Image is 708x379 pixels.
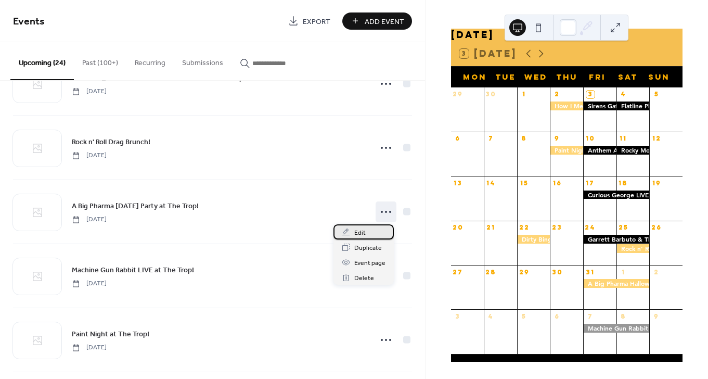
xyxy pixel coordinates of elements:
[72,343,107,352] span: [DATE]
[620,268,627,276] div: 1
[553,179,561,187] div: 16
[550,102,583,110] div: How I Met Your Mother Trivia at The Trop!
[365,16,404,27] span: Add Event
[652,135,660,143] div: 12
[520,268,528,276] div: 29
[354,228,366,238] span: Edit
[487,135,495,143] div: 7
[342,12,412,30] button: Add Event
[72,328,149,340] a: Paint Night at The Trop!
[553,268,561,276] div: 30
[652,179,660,187] div: 19
[520,224,528,232] div: 22
[517,235,550,244] div: Dirty Bingo Hosted by Patti & John!
[582,67,613,87] div: Fri
[174,42,231,79] button: Submissions
[454,224,462,232] div: 20
[616,146,650,155] div: Rocky Mountain Fever LIVE at The Trop!
[459,67,490,87] div: Mon
[583,102,616,110] div: Sirens Gate Band LIVE at The Trop!
[551,67,582,87] div: Thu
[553,224,561,232] div: 23
[72,87,107,96] span: [DATE]
[652,268,660,276] div: 2
[620,179,627,187] div: 18
[643,67,674,87] div: Sun
[72,329,149,340] span: Paint Night at The Trop!
[454,312,462,320] div: 3
[553,312,561,320] div: 6
[583,324,649,333] div: Machine Gun Rabbit LIVE at The Trop!
[72,264,194,276] a: Machine Gun Rabbit LIVE at The Trop!
[613,67,643,87] div: Sat
[520,135,528,143] div: 8
[616,244,650,253] div: Rock n' Roll Drag Brunch!
[550,146,583,155] div: Paint Night at The Trop!
[72,265,194,276] span: Machine Gun Rabbit LIVE at The Trop!
[72,137,150,148] span: Rock n' Roll Drag Brunch!
[487,268,495,276] div: 28
[72,215,107,224] span: [DATE]
[303,16,330,27] span: Export
[487,91,495,98] div: 30
[451,29,683,41] div: [DATE]
[354,273,374,284] span: Delete
[553,91,561,98] div: 2
[490,67,521,87] div: Tue
[583,191,649,199] div: Curious George LIVE at The Trop!
[487,224,495,232] div: 21
[13,11,45,32] span: Events
[586,268,594,276] div: 31
[280,12,338,30] a: Export
[553,135,561,143] div: 9
[620,312,627,320] div: 8
[126,42,174,79] button: Recurring
[620,224,627,232] div: 25
[10,42,74,80] button: Upcoming (24)
[652,312,660,320] div: 9
[583,235,649,244] div: Garrett Barbuto & The Hot Pursuit LIVE at The Trop!
[586,91,594,98] div: 3
[72,200,199,212] a: A Big Pharma [DATE] Party at The Trop!
[652,91,660,98] div: 5
[583,146,616,155] div: Anthem Avenue LIVE at The Trop!
[72,136,150,148] a: Rock n' Roll Drag Brunch!
[354,243,382,254] span: Duplicate
[487,312,495,320] div: 4
[454,91,462,98] div: 29
[520,179,528,187] div: 15
[72,279,107,288] span: [DATE]
[74,42,126,79] button: Past (100+)
[521,67,551,87] div: Wed
[454,179,462,187] div: 13
[520,91,528,98] div: 1
[487,179,495,187] div: 14
[454,268,462,276] div: 27
[620,135,627,143] div: 11
[586,224,594,232] div: 24
[583,279,649,288] div: A Big Pharma Halloween Party at The Trop!
[354,258,385,269] span: Event page
[616,102,650,110] div: Flatline Phoenix LIVE at The Trop!
[454,135,462,143] div: 6
[586,135,594,143] div: 10
[520,312,528,320] div: 5
[586,312,594,320] div: 7
[620,91,627,98] div: 4
[72,201,199,212] span: A Big Pharma [DATE] Party at The Trop!
[652,224,660,232] div: 26
[586,179,594,187] div: 17
[72,151,107,160] span: [DATE]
